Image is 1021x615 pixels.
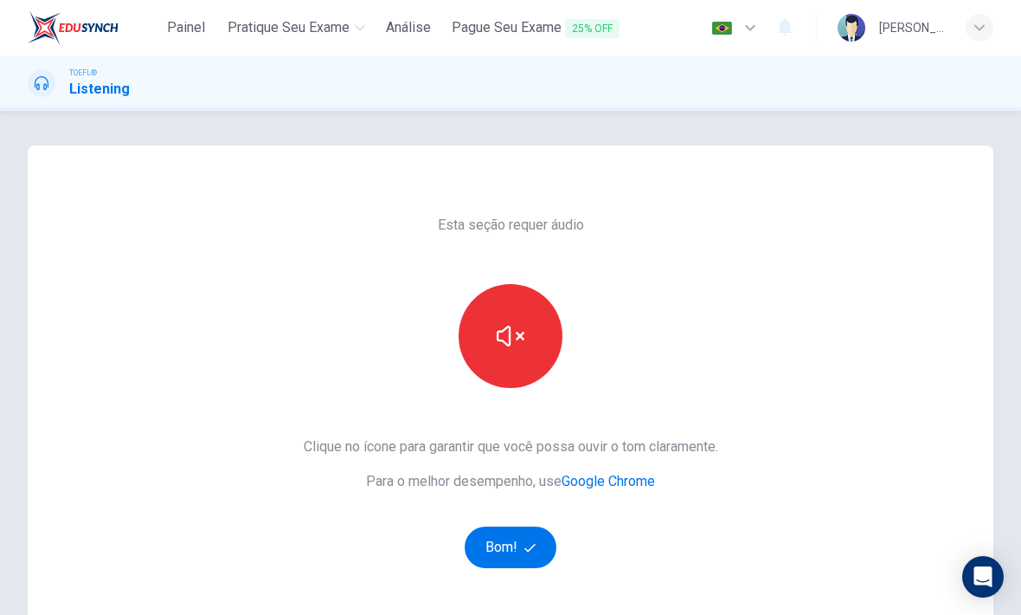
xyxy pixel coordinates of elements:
[228,17,350,38] span: Pratique seu exame
[452,17,620,39] span: Pague Seu Exame
[379,12,438,43] button: Análise
[565,19,620,38] span: 25% OFF
[438,215,584,236] span: Esta seção requer áudio
[158,12,214,44] a: Painel
[562,473,655,489] a: Google Chrome
[304,437,718,457] span: Clique no ícone para garantir que você possa ouvir o tom claramente.
[158,12,214,43] button: Painel
[386,17,431,38] span: Análise
[69,67,97,79] span: TOEFL®
[465,527,557,568] button: Bom!
[28,10,119,45] img: EduSynch logo
[445,12,626,44] button: Pague Seu Exame25% OFF
[221,12,372,43] button: Pratique seu exame
[962,556,1004,598] div: Open Intercom Messenger
[379,12,438,44] a: Análise
[69,79,130,100] h1: Listening
[879,17,945,38] div: [PERSON_NAME]
[838,14,865,42] img: Profile picture
[711,22,733,35] img: pt
[304,471,718,492] span: Para o melhor desempenho, use
[28,10,158,45] a: EduSynch logo
[167,17,205,38] span: Painel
